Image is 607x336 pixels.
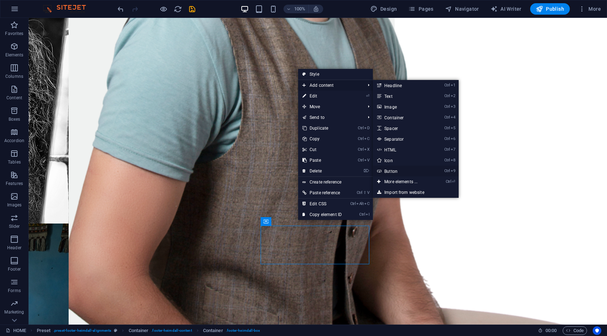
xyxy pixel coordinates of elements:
span: . preset-footer-heimdall-alignments [53,326,111,335]
i: Undo: Delete elements (Ctrl+Z) [117,5,125,13]
i: Ctrl [444,104,450,109]
i: Ctrl [444,158,450,162]
span: Click to select. Double-click to edit [129,326,149,335]
button: save [188,5,196,13]
i: Ctrl [444,169,450,173]
i: Ctrl [358,126,364,130]
div: Design (Ctrl+Alt+Y) [367,3,400,15]
button: reload [173,5,182,13]
nav: breadcrumb [37,326,260,335]
i: Ctrl [444,83,450,87]
i: Ctrl [444,147,450,152]
p: Favorites [5,31,23,36]
i: Ctrl [358,136,364,141]
p: Forms [8,288,21,294]
i: Ctrl [444,136,450,141]
a: Ctrl3Image [373,101,432,112]
button: Navigator [442,3,482,15]
i: Ctrl [357,190,362,195]
a: Ctrl7HTML [373,144,432,155]
span: Design [370,5,397,12]
span: Add content [298,80,362,91]
a: Style [298,69,373,80]
span: AI Writer [490,5,522,12]
span: : [551,328,552,333]
a: Send to [298,112,362,123]
h6: 100% [294,5,306,13]
i: Save (Ctrl+S) [188,5,196,13]
h6: Session time [538,326,557,335]
i: 8 [451,158,455,162]
i: Alt [356,201,364,206]
a: Ctrl4Container [373,112,432,123]
a: Ctrl5Spacer [373,123,432,134]
i: Ctrl [359,212,365,217]
p: Footer [8,266,21,272]
a: Ctrl2Text [373,91,432,101]
p: Elements [5,52,24,58]
a: Ctrl⇧VPaste reference [298,187,346,198]
a: CtrlCCopy [298,134,346,144]
button: AI Writer [488,3,524,15]
button: More [576,3,604,15]
i: C [364,201,369,206]
i: Ctrl [350,201,356,206]
p: Images [7,202,22,208]
i: 3 [451,104,455,109]
i: 4 [451,115,455,120]
a: Click to cancel selection. Double-click to open Pages [6,326,26,335]
button: Click here to leave preview mode and continue editing [159,5,168,13]
button: undo [116,5,125,13]
p: Boxes [9,116,20,122]
button: Code [563,326,587,335]
span: Code [566,326,584,335]
i: 6 [451,136,455,141]
i: V [367,190,369,195]
i: Ctrl [358,147,364,152]
a: CtrlDDuplicate [298,123,346,134]
span: Publish [536,5,564,12]
button: Pages [405,3,436,15]
a: Ctrl1Headline [373,80,432,91]
button: 100% [283,5,309,13]
i: On resize automatically adjust zoom level to fit chosen device. [313,6,319,12]
button: Usercentrics [593,326,601,335]
i: 2 [451,94,455,98]
p: Tables [8,159,21,165]
i: ⏎ [452,179,455,184]
span: Click to select. Double-click to edit [37,326,51,335]
a: Ctrl9Button [373,166,432,176]
i: ⌦ [364,169,369,173]
a: ⏎Edit [298,91,346,101]
button: Design [367,3,400,15]
a: CtrlICopy element ID [298,209,346,220]
img: Editor Logo [41,5,95,13]
i: 7 [451,147,455,152]
button: Publish [530,3,570,15]
a: ⌦Delete [298,166,346,176]
i: Reload page [174,5,182,13]
p: Marketing [4,309,24,315]
i: I [366,212,369,217]
i: ⇧ [363,190,366,195]
i: 5 [451,126,455,130]
i: Ctrl [446,179,451,184]
a: CtrlXCut [298,144,346,155]
i: This element is a customizable preset [114,329,117,332]
span: . footer-heimdall-box [226,326,260,335]
p: Columns [5,74,23,79]
p: Content [6,95,22,101]
p: Header [7,245,21,251]
i: Ctrl [444,115,450,120]
span: Click to select. Double-click to edit [203,326,223,335]
i: ⏎ [366,94,369,98]
i: 1 [451,83,455,87]
a: CtrlVPaste [298,155,346,166]
span: More [578,5,601,12]
p: Accordion [4,138,24,144]
i: Ctrl [444,94,450,98]
a: Import from website [373,187,459,198]
i: C [364,136,369,141]
p: Slider [9,224,20,229]
span: 00 00 [546,326,557,335]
